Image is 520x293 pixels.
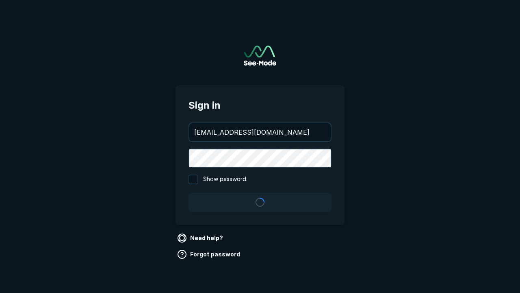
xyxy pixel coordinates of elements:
a: Go to sign in [244,46,276,66]
span: Sign in [188,98,331,113]
a: Forgot password [175,248,243,261]
a: Need help? [175,232,226,245]
input: your@email.com [189,123,331,141]
span: Show password [203,175,246,184]
img: See-Mode Logo [244,46,276,66]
